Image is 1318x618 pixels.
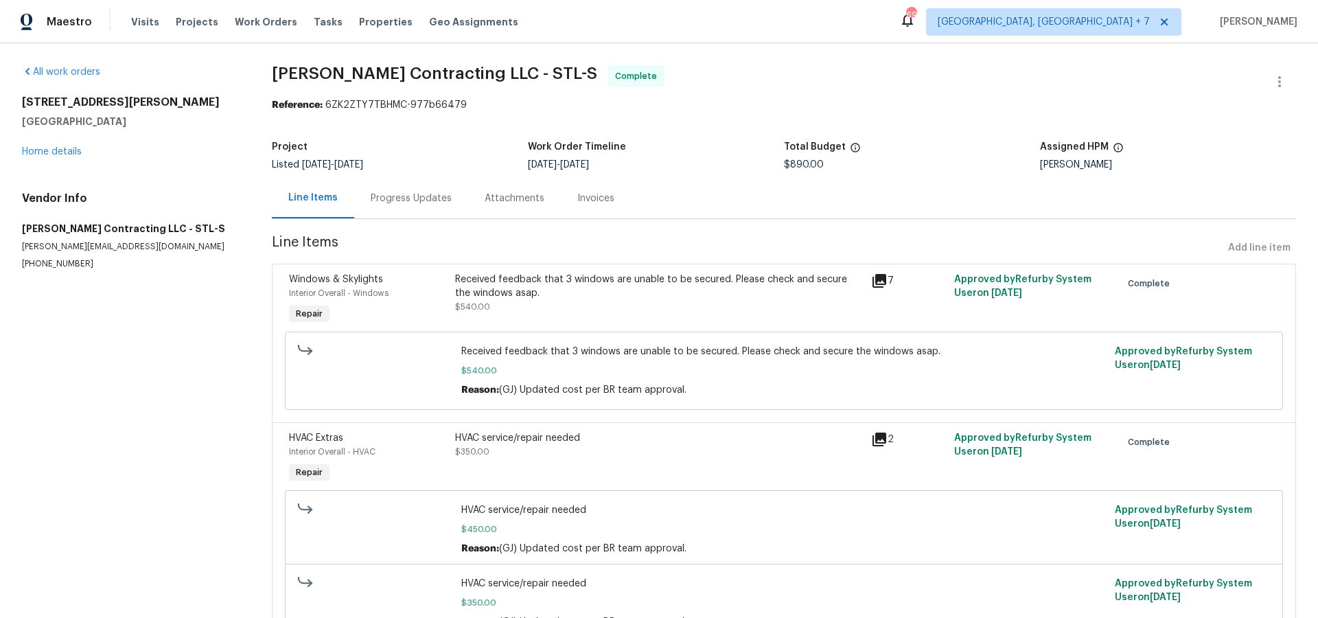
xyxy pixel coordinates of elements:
span: Approved by Refurby System User on [1115,505,1252,529]
span: $350.00 [455,448,489,456]
span: Interior Overall - HVAC [289,448,375,456]
span: Projects [176,15,218,29]
div: Progress Updates [371,192,452,205]
span: Reason: [461,544,499,553]
span: Received feedback that 3 windows are unable to be secured. Please check and secure the windows asap. [461,345,1107,358]
h5: [PERSON_NAME] Contracting LLC - STL-S [22,222,239,236]
span: Complete [1128,277,1175,290]
span: [DATE] [528,160,557,170]
div: [PERSON_NAME] [1040,160,1296,170]
span: - [528,160,589,170]
h4: Vendor Info [22,192,239,205]
span: Interior Overall - Windows [289,289,389,297]
h5: Assigned HPM [1040,142,1109,152]
span: Geo Assignments [429,15,518,29]
h5: [GEOGRAPHIC_DATA] [22,115,239,128]
span: (GJ) Updated cost per BR team approval. [499,544,686,553]
div: Invoices [577,192,614,205]
div: 7 [871,273,946,289]
span: [DATE] [334,160,363,170]
span: Tasks [314,17,343,27]
span: [DATE] [560,160,589,170]
span: Repair [290,466,328,479]
span: [PERSON_NAME] Contracting LLC - STL-S [272,65,597,82]
a: All work orders [22,67,100,77]
a: Home details [22,147,82,157]
span: Visits [131,15,159,29]
span: Properties [359,15,413,29]
p: [PHONE_NUMBER] [22,258,239,270]
div: Received feedback that 3 windows are unable to be secured. Please check and secure the windows asap. [455,273,863,300]
span: Complete [1128,435,1175,449]
span: [DATE] [1150,593,1181,602]
span: $890.00 [784,160,824,170]
span: Approved by Refurby System User on [954,433,1091,457]
h5: Project [272,142,308,152]
span: [DATE] [991,447,1022,457]
span: Line Items [272,236,1223,261]
div: Attachments [485,192,544,205]
h5: Work Order Timeline [528,142,626,152]
p: [PERSON_NAME][EMAIL_ADDRESS][DOMAIN_NAME] [22,241,239,253]
span: Approved by Refurby System User on [1115,579,1252,602]
span: HVAC Extras [289,433,343,443]
span: Approved by Refurby System User on [954,275,1091,298]
span: $350.00 [461,596,1107,610]
div: 2 [871,431,946,448]
span: Complete [615,69,662,83]
span: $450.00 [461,523,1107,536]
span: HVAC service/repair needed [461,577,1107,591]
span: $540.00 [461,364,1107,378]
h2: [STREET_ADDRESS][PERSON_NAME] [22,95,239,109]
b: Reference: [272,100,323,110]
span: [GEOGRAPHIC_DATA], [GEOGRAPHIC_DATA] + 7 [938,15,1150,29]
div: 6ZK2ZTY7TBHMC-977b66479 [272,98,1296,112]
span: - [302,160,363,170]
h5: Total Budget [784,142,846,152]
div: 69 [906,8,916,22]
span: $540.00 [455,303,490,311]
div: Line Items [288,191,338,205]
div: HVAC service/repair needed [455,431,863,445]
span: [DATE] [1150,519,1181,529]
span: (GJ) Updated cost per BR team approval. [499,385,686,395]
span: Maestro [47,15,92,29]
span: The hpm assigned to this work order. [1113,142,1124,160]
span: Reason: [461,385,499,395]
span: The total cost of line items that have been proposed by Opendoor. This sum includes line items th... [850,142,861,160]
span: [DATE] [991,288,1022,298]
span: Windows & Skylights [289,275,383,284]
span: Repair [290,307,328,321]
span: [PERSON_NAME] [1214,15,1297,29]
span: Listed [272,160,363,170]
span: Work Orders [235,15,297,29]
span: HVAC service/repair needed [461,503,1107,517]
span: [DATE] [1150,360,1181,370]
span: [DATE] [302,160,331,170]
span: Approved by Refurby System User on [1115,347,1252,370]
